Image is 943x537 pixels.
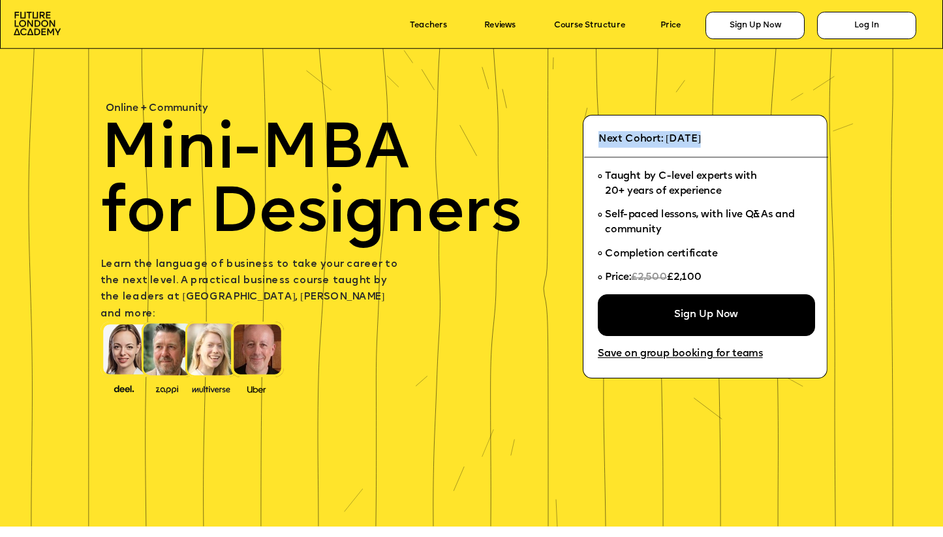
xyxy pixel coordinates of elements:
[238,383,275,394] img: image-99cff0b2-a396-4aab-8550-cf4071da2cb9.png
[598,134,701,144] span: Next Cohort: [DATE]
[105,382,143,394] img: image-388f4489-9820-4c53-9b08-f7df0b8d4ae2.png
[660,21,681,30] a: Price
[106,103,208,114] span: Online + Community
[484,21,516,30] a: Reviews
[605,273,631,283] span: Price:
[605,210,797,235] span: Self-paced lessons, with live Q&As and community
[598,348,763,360] a: Save on group booking for teams
[189,382,234,393] img: image-b7d05013-d886-4065-8d38-3eca2af40620.png
[14,12,61,36] img: image-aac980e9-41de-4c2d-a048-f29dd30a0068.png
[605,249,717,259] span: Completion certificate
[605,172,757,196] span: Taught by C-level experts with 20+ years of experience
[100,119,522,247] span: Mini-MBA for Designers
[631,273,667,283] span: £2,500
[100,259,401,319] span: Learn the language of business to take your career to the next level. A practical business course...
[554,21,625,30] a: Course Structure
[410,21,446,30] a: Teachers
[667,273,702,283] span: £2,100
[148,382,185,393] img: image-b2f1584c-cbf7-4a77-bbe0-f56ae6ee31f2.png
